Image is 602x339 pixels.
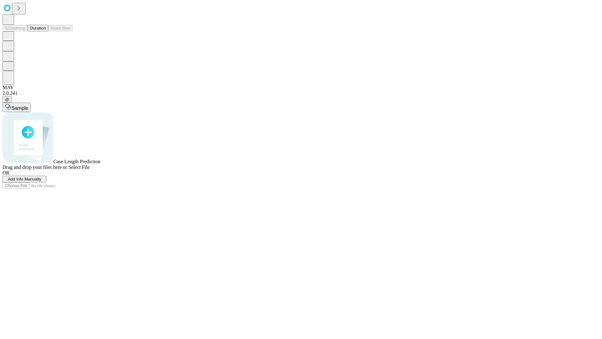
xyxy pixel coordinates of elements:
[28,25,48,31] button: Duration
[3,103,31,112] button: Sample
[53,159,100,164] span: Case Length Prediction
[3,90,599,96] div: 2.0.241
[3,176,46,182] button: Add Info Manually
[5,97,9,102] span: @
[3,96,12,103] button: @
[68,164,90,170] span: Select File
[3,170,9,175] span: OR
[3,25,28,31] button: Smoothing
[3,85,599,90] div: MAY
[8,177,41,181] span: Add Info Manually
[48,25,73,31] button: Block Size
[3,164,67,170] span: Drag and drop your files here or
[11,105,28,111] span: Sample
